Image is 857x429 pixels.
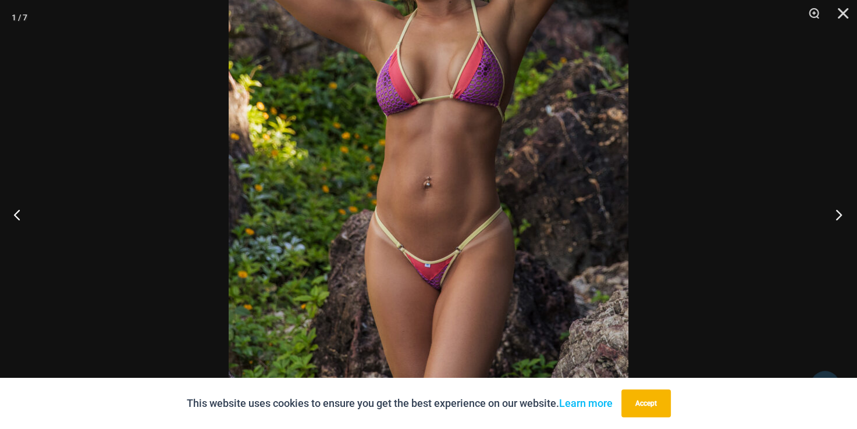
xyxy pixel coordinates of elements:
a: Learn more [559,397,613,409]
button: Accept [621,389,671,417]
button: Next [813,185,857,244]
p: This website uses cookies to ensure you get the best experience on our website. [187,395,613,412]
div: 1 / 7 [12,9,27,26]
